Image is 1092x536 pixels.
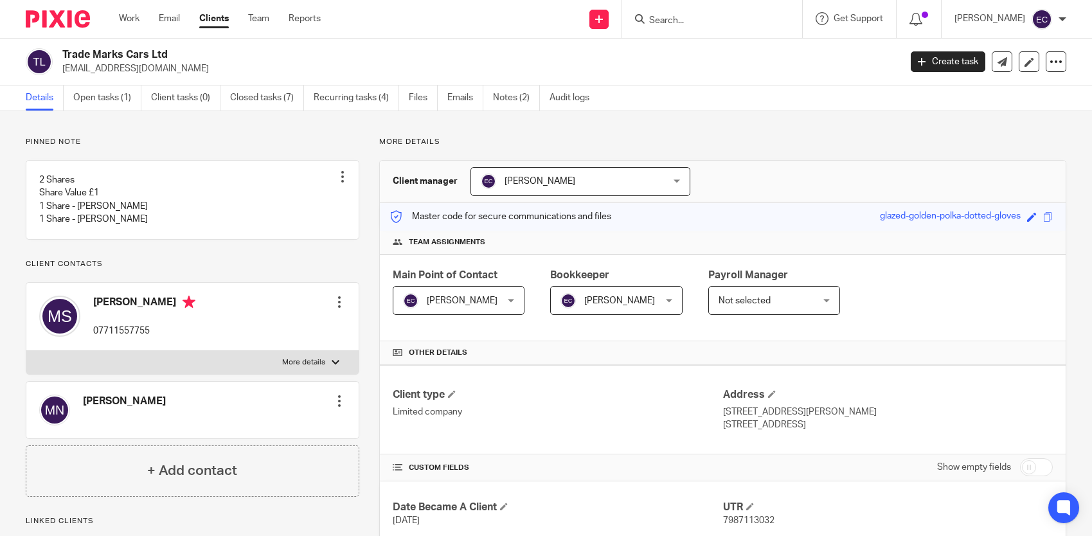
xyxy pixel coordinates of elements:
[723,406,1053,418] p: [STREET_ADDRESS][PERSON_NAME]
[911,51,985,72] a: Create task
[393,175,458,188] h3: Client manager
[1032,9,1052,30] img: svg%3E
[230,85,304,111] a: Closed tasks (7)
[39,296,80,337] img: svg%3E
[393,406,722,418] p: Limited company
[393,516,420,525] span: [DATE]
[403,293,418,308] img: svg%3E
[409,237,485,247] span: Team assignments
[427,296,497,305] span: [PERSON_NAME]
[379,137,1066,147] p: More details
[289,12,321,25] a: Reports
[83,395,166,408] h4: [PERSON_NAME]
[393,388,722,402] h4: Client type
[26,85,64,111] a: Details
[93,325,195,337] p: 07711557755
[937,461,1011,474] label: Show empty fields
[648,15,764,27] input: Search
[723,501,1053,514] h4: UTR
[954,12,1025,25] p: [PERSON_NAME]
[719,296,771,305] span: Not selected
[93,296,195,312] h4: [PERSON_NAME]
[147,461,237,481] h4: + Add contact
[119,12,139,25] a: Work
[393,270,497,280] span: Main Point of Contact
[393,501,722,514] h4: Date Became A Client
[584,296,655,305] span: [PERSON_NAME]
[26,137,359,147] p: Pinned note
[447,85,483,111] a: Emails
[73,85,141,111] a: Open tasks (1)
[199,12,229,25] a: Clients
[723,418,1053,431] p: [STREET_ADDRESS]
[481,174,496,189] img: svg%3E
[159,12,180,25] a: Email
[282,357,325,368] p: More details
[550,85,599,111] a: Audit logs
[248,12,269,25] a: Team
[550,270,609,280] span: Bookkeeper
[26,10,90,28] img: Pixie
[314,85,399,111] a: Recurring tasks (4)
[39,395,70,425] img: svg%3E
[183,296,195,308] i: Primary
[505,177,575,186] span: [PERSON_NAME]
[723,516,774,525] span: 7987113032
[880,210,1021,224] div: glazed-golden-polka-dotted-gloves
[62,62,891,75] p: [EMAIL_ADDRESS][DOMAIN_NAME]
[723,388,1053,402] h4: Address
[409,348,467,358] span: Other details
[26,259,359,269] p: Client contacts
[389,210,611,223] p: Master code for secure communications and files
[409,85,438,111] a: Files
[393,463,722,473] h4: CUSTOM FIELDS
[26,516,359,526] p: Linked clients
[708,270,788,280] span: Payroll Manager
[151,85,220,111] a: Client tasks (0)
[834,14,883,23] span: Get Support
[493,85,540,111] a: Notes (2)
[62,48,726,62] h2: Trade Marks Cars Ltd
[26,48,53,75] img: svg%3E
[560,293,576,308] img: svg%3E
